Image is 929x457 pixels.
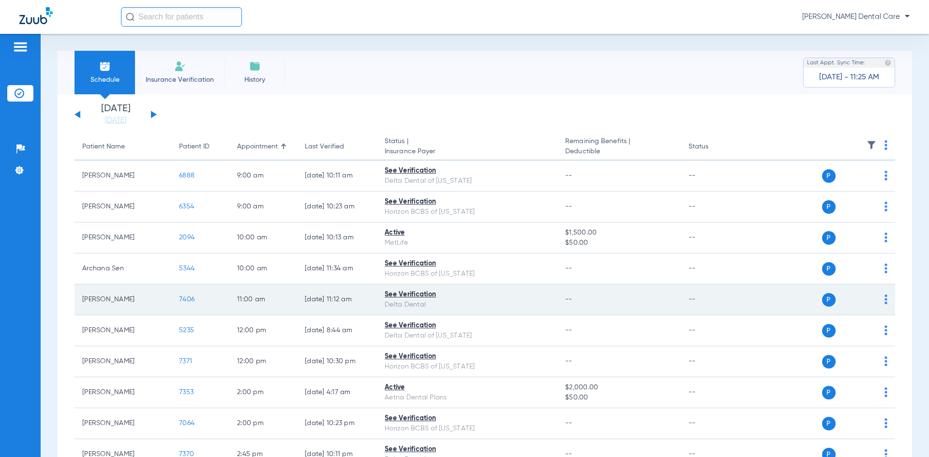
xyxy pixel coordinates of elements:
td: Archana Sen [75,253,171,284]
td: 2:00 PM [229,377,297,408]
span: 7406 [179,296,195,303]
td: -- [681,315,746,346]
span: Last Appt. Sync Time: [807,58,865,68]
img: x.svg [863,233,872,242]
input: Search for patients [121,7,242,27]
div: Delta Dental [385,300,550,310]
span: P [822,324,836,338]
img: x.svg [863,356,872,366]
td: 9:00 AM [229,161,297,192]
span: 6888 [179,172,195,179]
td: [DATE] 8:44 AM [297,315,377,346]
td: 10:00 AM [229,253,297,284]
img: x.svg [863,202,872,211]
div: Delta Dental of [US_STATE] [385,331,550,341]
span: -- [565,420,572,427]
td: -- [681,346,746,377]
td: [DATE] 10:23 PM [297,408,377,439]
span: P [822,262,836,276]
span: 5235 [179,327,194,334]
td: -- [681,253,746,284]
span: P [822,355,836,369]
div: Delta Dental of [US_STATE] [385,176,550,186]
span: Deductible [565,147,673,157]
div: Patient Name [82,142,164,152]
span: History [232,75,278,85]
img: group-dot-blue.svg [884,387,887,397]
span: Schedule [82,75,128,85]
span: P [822,293,836,307]
div: Last Verified [305,142,369,152]
span: P [822,200,836,214]
span: -- [565,358,572,365]
span: -- [565,296,572,303]
span: 2094 [179,234,195,241]
div: Appointment [237,142,289,152]
img: group-dot-blue.svg [884,264,887,273]
div: Horizon BCBS of [US_STATE] [385,207,550,217]
td: -- [681,161,746,192]
span: P [822,231,836,245]
span: $2,000.00 [565,383,673,393]
td: [DATE] 4:17 AM [297,377,377,408]
td: [PERSON_NAME] [75,161,171,192]
td: 9:00 AM [229,192,297,222]
td: [DATE] 10:23 AM [297,192,377,222]
td: -- [681,192,746,222]
span: $1,500.00 [565,228,673,238]
div: See Verification [385,166,550,176]
div: See Verification [385,413,550,424]
td: [PERSON_NAME] [75,192,171,222]
div: Patient ID [179,142,222,152]
img: x.svg [863,264,872,273]
td: [DATE] 10:30 PM [297,346,377,377]
td: [DATE] 10:13 AM [297,222,377,253]
div: Horizon BCBS of [US_STATE] [385,269,550,279]
td: 12:00 PM [229,346,297,377]
img: group-dot-blue.svg [884,202,887,211]
div: See Verification [385,259,550,269]
a: [DATE] [87,116,145,125]
iframe: Chat Widget [881,411,929,457]
span: -- [565,265,572,272]
td: -- [681,377,746,408]
span: [PERSON_NAME] Dental Care [802,12,910,22]
div: Horizon BCBS of [US_STATE] [385,362,550,372]
span: Insurance Verification [142,75,217,85]
span: -- [565,172,572,179]
div: Active [385,228,550,238]
div: Active [385,383,550,393]
td: [PERSON_NAME] [75,284,171,315]
span: 5344 [179,265,195,272]
div: Patient ID [179,142,210,152]
td: 10:00 AM [229,222,297,253]
td: 12:00 PM [229,315,297,346]
td: 11:00 AM [229,284,297,315]
img: group-dot-blue.svg [884,356,887,366]
span: P [822,417,836,430]
img: group-dot-blue.svg [884,233,887,242]
span: Insurance Payer [385,147,550,157]
div: See Verification [385,197,550,207]
img: x.svg [863,325,872,335]
img: x.svg [863,387,872,397]
td: [PERSON_NAME] [75,408,171,439]
div: MetLife [385,238,550,248]
td: [PERSON_NAME] [75,222,171,253]
span: 7371 [179,358,192,365]
img: Zuub Logo [19,7,53,24]
img: group-dot-blue.svg [884,295,887,304]
span: P [822,386,836,399]
td: [DATE] 11:34 AM [297,253,377,284]
div: Horizon BCBS of [US_STATE] [385,424,550,434]
div: See Verification [385,444,550,455]
td: [PERSON_NAME] [75,315,171,346]
td: -- [681,408,746,439]
td: [DATE] 11:12 AM [297,284,377,315]
th: Status [681,133,746,161]
span: -- [565,203,572,210]
td: -- [681,222,746,253]
img: group-dot-blue.svg [884,171,887,180]
img: Search Icon [126,13,135,21]
img: last sync help info [884,59,891,66]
